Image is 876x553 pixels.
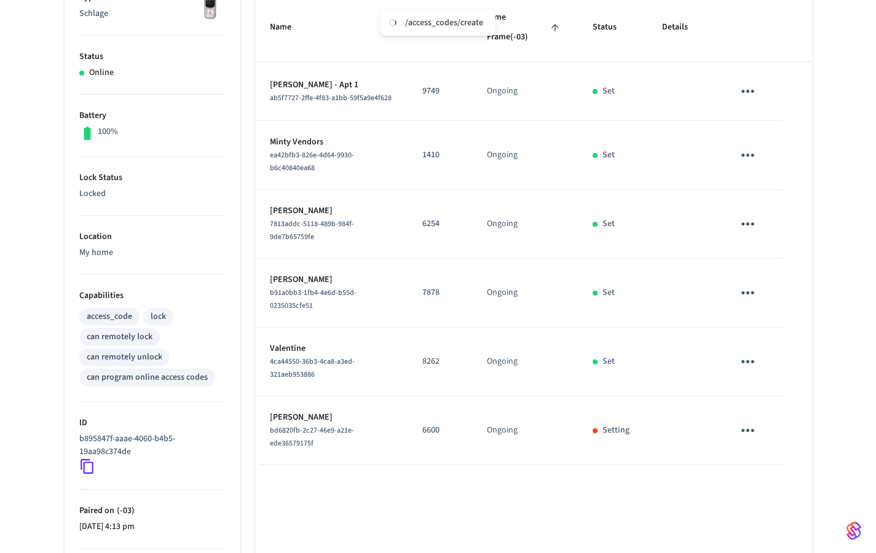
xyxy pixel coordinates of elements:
[270,205,393,218] p: [PERSON_NAME]
[422,85,457,98] p: 9749
[114,504,135,517] span: ( -03 )
[602,286,615,299] p: Set
[79,504,226,517] p: Paired on
[602,424,629,437] p: Setting
[270,273,393,286] p: [PERSON_NAME]
[87,310,132,323] div: access_code
[270,219,354,242] span: 7813addc-5118-489b-984f-9de7b65759fe
[79,433,221,458] p: b895847f-aaae-4060-b4b5-19aa98c374de
[270,150,354,173] span: ea42bfb3-826e-4d64-9930-b6c40840ea68
[602,218,615,230] p: Set
[472,327,578,396] td: Ongoing
[79,246,226,259] p: My home
[602,149,615,162] p: Set
[472,259,578,327] td: Ongoing
[79,230,226,243] p: Location
[270,342,393,355] p: Valentine
[79,289,226,302] p: Capabilities
[151,310,166,323] div: lock
[270,18,307,37] span: Name
[472,396,578,465] td: Ongoing
[405,17,483,28] div: /access_codes/create
[79,171,226,184] p: Lock Status
[79,50,226,63] p: Status
[87,331,152,343] div: can remotely lock
[662,18,704,37] span: Details
[270,288,357,311] span: b91a0bb3-1fb4-4e6d-b55d-0235035cfe51
[270,136,393,149] p: Minty Vendors
[422,424,457,437] p: 6600
[79,520,226,533] p: [DATE] 4:13 pm
[87,351,162,364] div: can remotely unlock
[602,355,615,368] p: Set
[846,521,861,541] img: SeamLogoGradient.69752ec5.svg
[472,121,578,190] td: Ongoing
[79,7,226,20] p: Schlage
[422,149,457,162] p: 1410
[487,8,563,47] span: Time Frame(-03)
[270,79,393,92] p: [PERSON_NAME] - Apt 1
[79,187,226,200] p: Locked
[270,93,392,103] span: ab5f7727-2ffe-4f83-a1bb-59f5a9e4f628
[87,371,208,384] div: can program online access codes
[472,190,578,259] td: Ongoing
[270,425,354,449] span: bd6820fb-2c27-46e9-a21e-ede36579175f
[79,109,226,122] p: Battery
[270,356,355,380] span: 4ca44550-36b3-4ca8-a3ed-321aeb953886
[89,66,114,79] p: Online
[472,62,578,121] td: Ongoing
[98,125,118,138] p: 100%
[270,411,393,424] p: [PERSON_NAME]
[422,218,457,230] p: 6254
[79,417,226,429] p: ID
[593,18,633,37] span: Status
[422,355,457,368] p: 8262
[422,286,457,299] p: 7878
[602,85,615,98] p: Set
